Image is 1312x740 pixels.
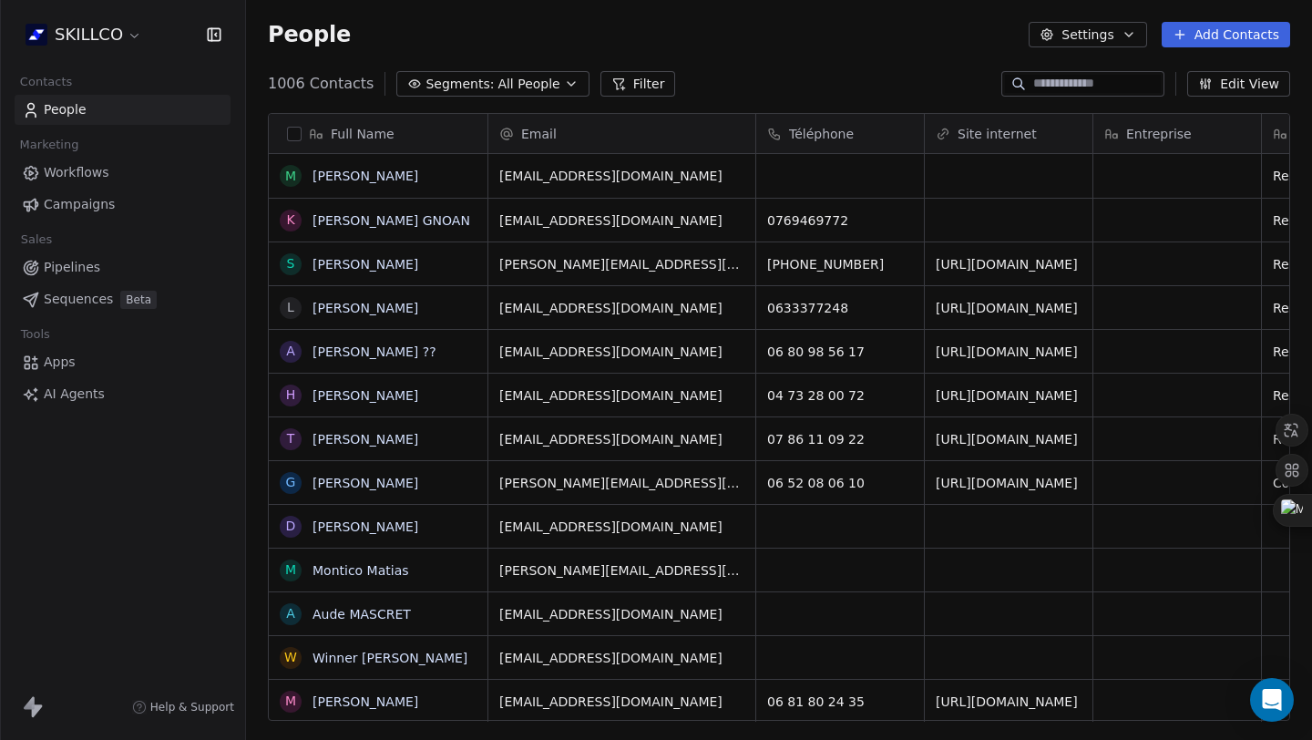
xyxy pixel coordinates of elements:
span: People [268,21,351,48]
span: Téléphone [789,125,854,143]
span: 04 73 28 00 72 [767,386,913,405]
a: Aude MASCRET [313,607,411,622]
div: W [284,648,297,667]
div: S [287,254,295,273]
div: Site internet [925,114,1092,153]
span: Site internet [958,125,1037,143]
a: Campaigns [15,190,231,220]
div: L [287,298,294,317]
a: [PERSON_NAME] [313,169,418,183]
span: [EMAIL_ADDRESS][DOMAIN_NAME] [499,518,744,536]
span: Contacts [12,68,80,96]
a: [URL][DOMAIN_NAME] [936,257,1078,272]
span: 0769469772 [767,211,913,230]
span: Sales [13,226,60,253]
span: Full Name [331,125,395,143]
button: Settings [1029,22,1146,47]
span: 0633377248 [767,299,913,317]
a: [URL][DOMAIN_NAME] [936,388,1078,403]
div: H [286,385,296,405]
div: grid [269,154,488,722]
span: Marketing [12,131,87,159]
a: [PERSON_NAME] [313,301,418,315]
span: [EMAIL_ADDRESS][DOMAIN_NAME] [499,649,744,667]
span: Workflows [44,163,109,182]
span: 06 80 98 56 17 [767,343,913,361]
span: [EMAIL_ADDRESS][DOMAIN_NAME] [499,693,744,711]
div: M [285,692,296,711]
div: Téléphone [756,114,924,153]
button: Edit View [1187,71,1290,97]
a: [PERSON_NAME] GNOAN [313,213,470,228]
div: D [286,517,296,536]
span: 1006 Contacts [268,73,374,95]
span: [PHONE_NUMBER] [767,255,913,273]
a: [PERSON_NAME] [313,388,418,403]
a: Montico Matias [313,563,409,578]
span: [PERSON_NAME][EMAIL_ADDRESS][DOMAIN_NAME] [499,255,744,273]
span: All People [497,75,559,94]
a: [URL][DOMAIN_NAME] [936,694,1078,709]
span: Sequences [44,290,113,309]
a: People [15,95,231,125]
span: 07 86 11 09 22 [767,430,913,448]
a: [PERSON_NAME] ?? [313,344,436,359]
a: [URL][DOMAIN_NAME] [936,301,1078,315]
a: [PERSON_NAME] [313,694,418,709]
div: Email [488,114,755,153]
span: [EMAIL_ADDRESS][DOMAIN_NAME] [499,211,744,230]
span: AI Agents [44,385,105,404]
div: M [285,167,296,186]
div: Entreprise [1093,114,1261,153]
a: Pipelines [15,252,231,283]
a: [PERSON_NAME] [313,476,418,490]
span: 06 52 08 06 10 [767,474,913,492]
a: Workflows [15,158,231,188]
span: Beta [120,291,157,309]
span: [EMAIL_ADDRESS][DOMAIN_NAME] [499,343,744,361]
span: [PERSON_NAME][EMAIL_ADDRESS][DOMAIN_NAME] [499,474,744,492]
span: [EMAIL_ADDRESS][DOMAIN_NAME] [499,299,744,317]
span: [EMAIL_ADDRESS][DOMAIN_NAME] [499,605,744,623]
span: Help & Support [150,700,234,714]
span: Tools [13,321,57,348]
a: [PERSON_NAME] [313,432,418,447]
span: Email [521,125,557,143]
a: [PERSON_NAME] [313,257,418,272]
a: Help & Support [132,700,234,714]
div: Full Name [269,114,487,153]
a: Apps [15,347,231,377]
div: k [286,211,294,230]
a: [URL][DOMAIN_NAME] [936,476,1078,490]
span: Segments: [425,75,494,94]
span: [PERSON_NAME][EMAIL_ADDRESS][DOMAIN_NAME] [499,561,744,580]
span: Pipelines [44,258,100,277]
span: Entreprise [1126,125,1192,143]
a: AI Agents [15,379,231,409]
a: [URL][DOMAIN_NAME] [936,344,1078,359]
span: [EMAIL_ADDRESS][DOMAIN_NAME] [499,430,744,448]
div: T [287,429,295,448]
a: Winner [PERSON_NAME] [313,651,467,665]
span: SKILLCO [55,23,123,46]
a: SequencesBeta [15,284,231,314]
div: M [285,560,296,580]
div: Open Intercom Messenger [1250,678,1294,722]
img: Skillco%20logo%20icon%20(2).png [26,24,47,46]
span: 06 81 80 24 35 [767,693,913,711]
span: [EMAIL_ADDRESS][DOMAIN_NAME] [499,386,744,405]
span: Apps [44,353,76,372]
button: SKILLCO [22,19,146,50]
div: A [286,342,295,361]
a: [URL][DOMAIN_NAME] [936,432,1078,447]
button: Filter [600,71,676,97]
div: G [286,473,296,492]
a: [PERSON_NAME] [313,519,418,534]
span: Campaigns [44,195,115,214]
button: Add Contacts [1162,22,1290,47]
span: People [44,100,87,119]
span: [EMAIL_ADDRESS][DOMAIN_NAME] [499,167,744,185]
div: A [286,604,295,623]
